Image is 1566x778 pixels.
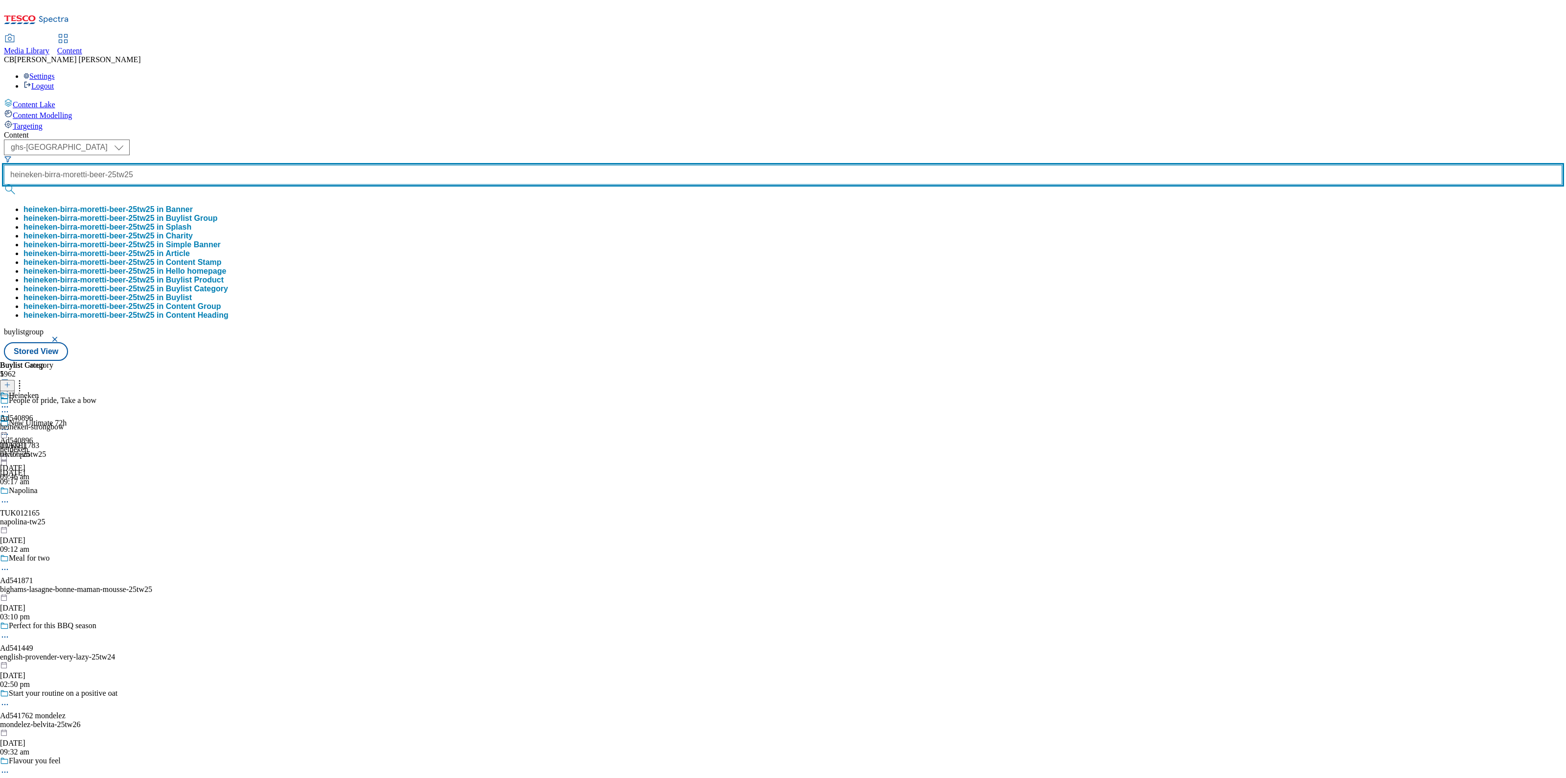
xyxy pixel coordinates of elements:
[23,276,224,284] button: heineken-birra-moretti-beer-25tw25 in Buylist Product
[4,35,49,55] a: Media Library
[23,258,222,267] div: heineken-birra-moretti-beer-25tw25 in
[23,302,221,311] button: heineken-birra-moretti-beer-25tw25 in Content Group
[57,47,82,55] span: Content
[4,120,1562,131] a: Targeting
[4,328,44,336] span: buylistgroup
[166,258,222,266] span: Content Stamp
[23,232,193,240] button: heineken-birra-moretti-beer-25tw25 in Charity
[9,621,96,630] div: Perfect for this BBQ season
[14,55,140,64] span: [PERSON_NAME] [PERSON_NAME]
[4,98,1562,109] a: Content Lake
[4,55,14,64] span: CB
[4,165,1562,185] input: Search
[23,72,55,80] a: Settings
[23,302,221,311] div: heineken-birra-moretti-beer-25tw25 in
[4,47,49,55] span: Media Library
[23,249,190,258] button: heineken-birra-moretti-beer-25tw25 in Article
[23,205,193,214] button: heineken-birra-moretti-beer-25tw25 in Banner
[4,342,68,361] button: Stored View
[4,109,1562,120] a: Content Modelling
[9,756,61,765] div: Flavour you feel
[166,214,218,222] span: Buylist Group
[166,302,221,310] span: Content Group
[166,232,193,240] span: Charity
[23,249,190,258] div: heineken-birra-moretti-beer-25tw25 in
[4,131,1562,140] div: Content
[23,311,229,320] button: heineken-birra-moretti-beer-25tw25 in Content Heading
[23,276,224,284] div: heineken-birra-moretti-beer-25tw25 in
[23,232,193,240] div: heineken-birra-moretti-beer-25tw25 in
[165,249,190,258] span: Article
[9,396,96,405] div: People of pride, Take a bow
[166,276,224,284] span: Buylist Product
[23,293,192,302] button: heineken-birra-moretti-beer-25tw25 in Buylist
[23,284,228,293] button: heineken-birra-moretti-beer-25tw25 in Buylist Category
[57,35,82,55] a: Content
[23,240,221,249] button: heineken-birra-moretti-beer-25tw25 in Simple Banner
[23,284,228,293] div: heineken-birra-moretti-beer-25tw25 in
[13,111,72,119] span: Content Modelling
[23,214,218,223] div: heineken-birra-moretti-beer-25tw25 in
[23,82,54,90] a: Logout
[4,155,12,163] svg: Search Filters
[23,223,191,232] button: heineken-birra-moretti-beer-25tw25 in Splash
[9,689,117,698] div: Start your routine on a positive oat
[23,258,222,267] button: heineken-birra-moretti-beer-25tw25 in Content Stamp
[166,284,228,293] span: Buylist Category
[9,391,39,400] div: Heineken
[9,554,50,563] div: Meal for two
[23,267,226,276] button: heineken-birra-moretti-beer-25tw25 in Hello homepage
[13,100,55,109] span: Content Lake
[23,214,218,223] button: heineken-birra-moretti-beer-25tw25 in Buylist Group
[13,122,43,130] span: Targeting
[9,486,38,495] div: Napolina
